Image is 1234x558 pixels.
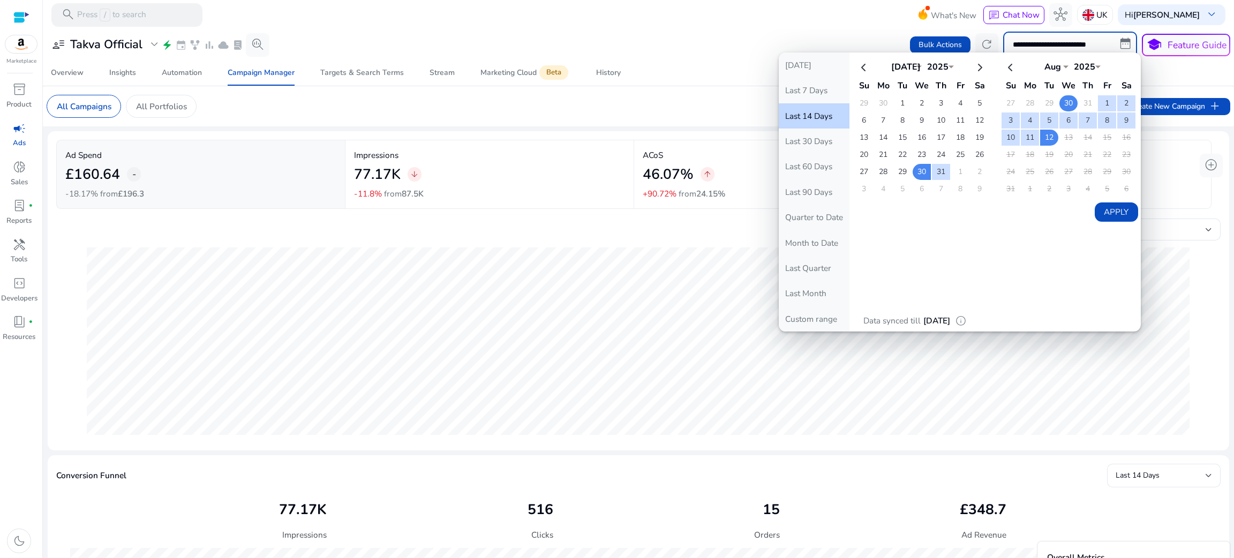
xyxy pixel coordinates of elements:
p: ACoS [643,149,914,161]
button: search_insights [246,33,269,57]
p: -18.17% [65,187,98,200]
h2: £348.7 [960,501,1006,518]
button: schoolFeature Guide [1142,34,1230,56]
span: user_attributes [51,37,65,51]
span: school [1146,36,1163,54]
span: event [175,39,187,51]
span: donut_small [12,160,26,174]
p: from [100,187,144,200]
button: Last 14 Days [779,103,849,129]
span: Bulk Actions [919,39,962,50]
span: fiber_manual_record [28,320,33,325]
h3: Takva Official [70,37,142,51]
span: 87.5K [402,188,424,199]
p: Clicks [531,529,553,541]
span: inventory_2 [12,82,26,96]
p: Ad Revenue [961,529,1006,541]
span: Last 14 Days [1116,470,1160,480]
span: handyman [12,238,26,252]
p: from [384,187,424,200]
span: Create New Campaign [1131,99,1221,113]
p: Impressions [354,149,625,161]
button: Last Quarter [779,255,849,281]
span: / [100,9,110,21]
p: Tools [11,254,27,265]
span: add_circle [1204,158,1218,172]
span: - [132,167,136,181]
h2: 46.07% [643,166,694,183]
button: add_circle [1200,154,1223,177]
button: [DATE] [779,52,849,78]
h2: £160.64 [65,166,120,183]
p: UK [1096,5,1108,24]
button: Last Month [779,281,849,306]
div: 2025 [922,61,954,73]
p: Press to search [77,9,146,21]
div: Marketing Cloud [480,68,570,78]
button: Apply [1095,202,1138,222]
div: Automation [162,69,202,77]
span: keyboard_arrow_down [1205,7,1218,21]
p: Developers [1,293,37,304]
span: lab_profile [232,39,244,51]
b: [PERSON_NAME] [1133,9,1200,20]
span: 24.15% [696,188,725,199]
p: Data synced till [863,315,921,327]
div: Stream [430,69,455,77]
p: Impressions [282,529,327,541]
span: expand_more [147,37,161,51]
p: Reports [6,216,32,227]
button: Bulk Actions [910,36,970,54]
p: from [679,187,725,200]
p: Feature Guide [1168,38,1227,52]
p: Marketplace [6,57,36,65]
div: Campaign Manager [228,69,295,77]
span: dark_mode [12,534,26,548]
button: Custom range [779,306,849,331]
div: Targets & Search Terms [320,69,404,77]
span: fiber_manual_record [28,203,33,208]
span: lab_profile [12,199,26,213]
span: bar_chart [204,39,215,51]
span: Chat Now [1003,9,1040,20]
div: Insights [109,69,136,77]
p: All Campaigns [57,100,111,112]
button: Last 7 Days [779,78,849,103]
button: refresh [975,33,999,57]
button: Last 60 Days [779,154,849,179]
p: Product [6,100,32,110]
span: What's New [931,6,976,25]
button: Quarter to Date [779,205,849,230]
div: History [596,69,621,77]
span: add [1208,99,1222,113]
h5: Conversion Funnel [56,471,126,480]
button: Last 90 Days [779,179,849,205]
h2: 15 [763,501,780,518]
span: arrow_downward [410,170,419,179]
span: hub [1054,7,1067,21]
img: amazon.svg [5,35,37,53]
span: chat [988,10,1000,21]
p: Ad Spend [65,149,336,161]
img: uk.svg [1082,9,1094,21]
h2: 516 [528,501,553,518]
span: book_4 [12,315,26,329]
span: £196.3 [118,188,144,199]
div: [DATE] [890,61,922,73]
span: family_history [189,39,201,51]
span: search_insights [251,37,265,51]
button: chatChat Now [983,6,1044,24]
div: Overview [51,69,84,77]
span: campaign [12,122,26,135]
span: Beta [539,65,568,80]
p: Orders [754,529,780,541]
h2: 77.17K [354,166,401,183]
p: Resources [3,332,35,343]
span: arrow_upward [703,170,712,179]
span: electric_bolt [161,39,173,51]
div: Aug [1036,61,1069,73]
span: refresh [980,37,994,51]
span: search [61,7,75,21]
div: 2025 [1069,61,1101,73]
p: Hi [1125,11,1200,19]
